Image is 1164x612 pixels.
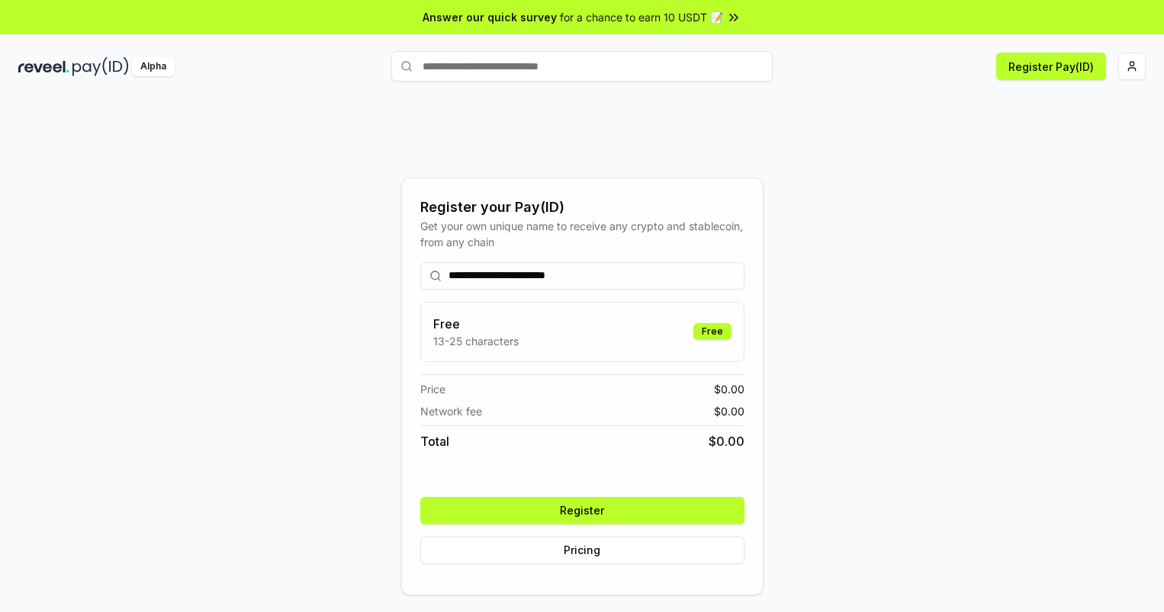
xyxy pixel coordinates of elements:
[560,9,723,25] span: for a chance to earn 10 USDT 📝
[420,218,744,250] div: Get your own unique name to receive any crypto and stablecoin, from any chain
[420,497,744,524] button: Register
[714,403,744,419] span: $ 0.00
[18,57,69,76] img: reveel_dark
[433,333,519,349] p: 13-25 characters
[72,57,129,76] img: pay_id
[420,537,744,564] button: Pricing
[420,197,744,218] div: Register your Pay(ID)
[420,432,449,450] span: Total
[709,432,744,450] span: $ 0.00
[132,57,175,76] div: Alpha
[420,381,445,397] span: Price
[423,9,557,25] span: Answer our quick survey
[714,381,744,397] span: $ 0.00
[433,315,519,333] h3: Free
[693,323,732,340] div: Free
[996,53,1106,80] button: Register Pay(ID)
[420,403,482,419] span: Network fee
